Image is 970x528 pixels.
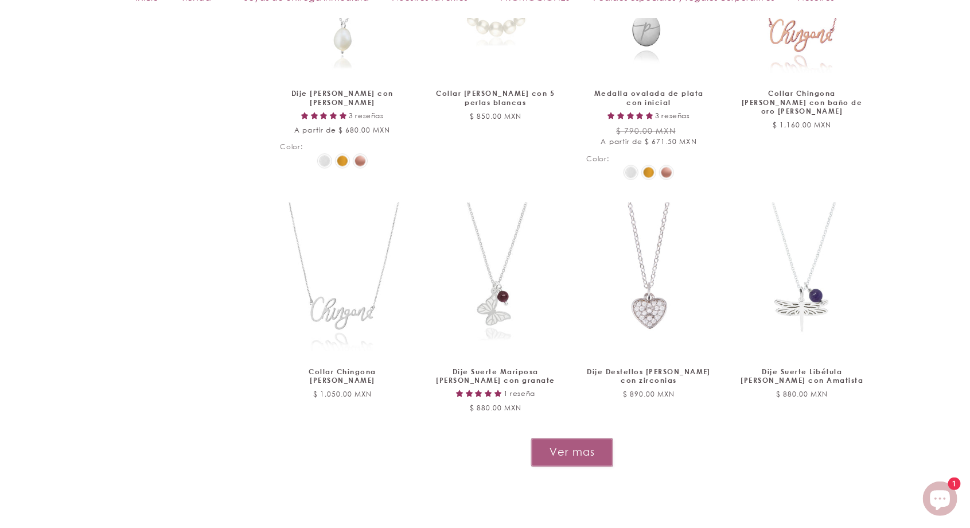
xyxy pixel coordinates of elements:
[740,367,864,385] a: Dije Suerte Libélula [PERSON_NAME] con Amatista
[587,89,711,107] a: Medalla ovalada de plata con inicial
[920,482,961,519] inbox-online-store-chat: Chat de la tienda online Shopify
[281,367,405,385] a: Collar Chingona [PERSON_NAME]
[281,89,405,107] a: Dije [PERSON_NAME] con [PERSON_NAME]
[740,89,864,116] a: Collar Chingona [PERSON_NAME] con baño de oro [PERSON_NAME]
[434,89,558,107] a: Collar [PERSON_NAME] con 5 perlas blancas
[434,367,558,385] a: Dije Suerte Mariposa [PERSON_NAME] con granate
[587,367,711,385] a: Dije Destellos [PERSON_NAME] con zirconias
[531,438,613,466] button: Ver mas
